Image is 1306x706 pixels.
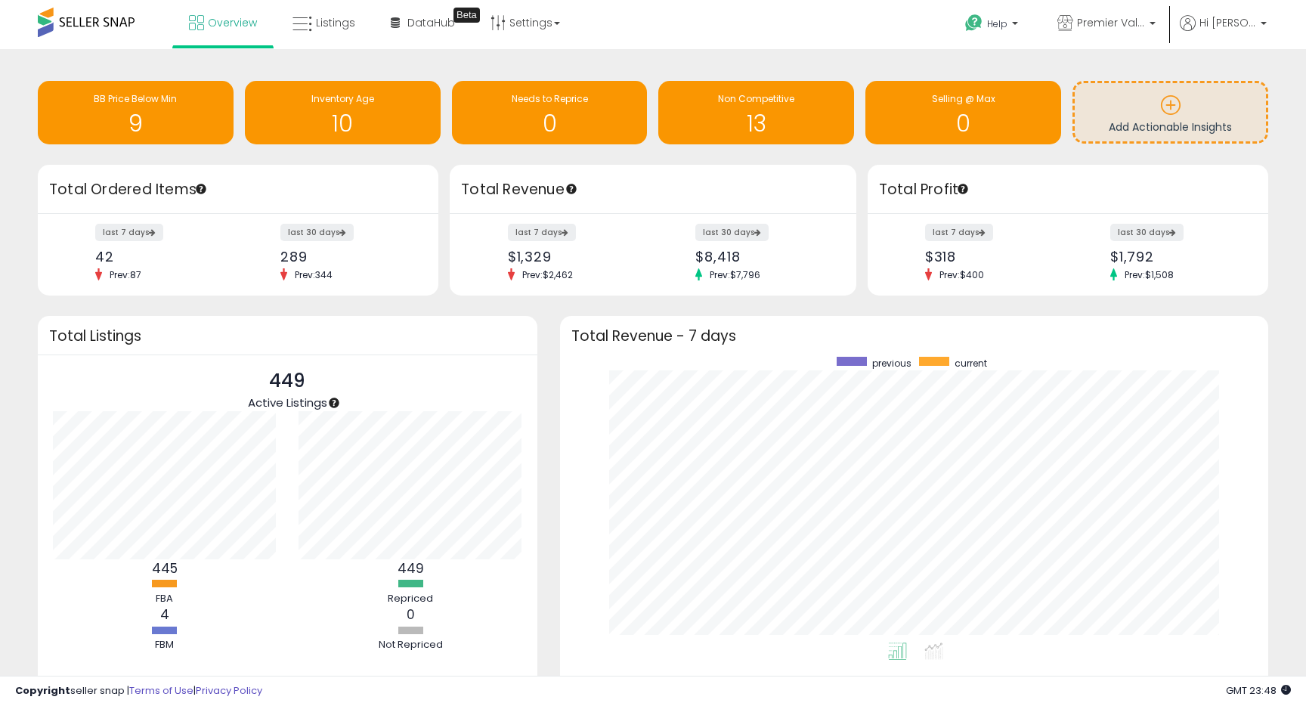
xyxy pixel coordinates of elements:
[49,330,526,342] h3: Total Listings
[658,81,854,144] a: Non Competitive 13
[925,224,993,241] label: last 7 days
[666,111,846,136] h1: 13
[1199,15,1256,30] span: Hi [PERSON_NAME]
[987,17,1007,30] span: Help
[1077,15,1145,30] span: Premier Value Marketplace LLC
[45,111,226,136] h1: 9
[1110,224,1184,241] label: last 30 days
[953,2,1033,49] a: Help
[515,268,580,281] span: Prev: $2,462
[1226,683,1291,698] span: 2025-10-12 23:48 GMT
[38,81,234,144] a: BB Price Below Min 9
[508,224,576,241] label: last 7 days
[453,8,480,23] div: Tooltip anchor
[15,683,70,698] strong: Copyright
[702,268,768,281] span: Prev: $7,796
[964,14,983,33] i: Get Help
[460,111,640,136] h1: 0
[879,179,1257,200] h3: Total Profit
[873,111,1054,136] h1: 0
[196,683,262,698] a: Privacy Policy
[280,224,354,241] label: last 30 days
[398,559,424,577] b: 449
[194,182,208,196] div: Tooltip anchor
[925,249,1057,265] div: $318
[407,15,455,30] span: DataHub
[461,179,845,200] h3: Total Revenue
[129,683,193,698] a: Terms of Use
[695,249,829,265] div: $8,418
[280,249,412,265] div: 289
[565,182,578,196] div: Tooltip anchor
[512,92,588,105] span: Needs to Reprice
[718,92,794,105] span: Non Competitive
[311,92,374,105] span: Inventory Age
[248,367,327,395] p: 449
[119,638,210,652] div: FBM
[94,92,177,105] span: BB Price Below Min
[365,638,456,652] div: Not Repriced
[316,15,355,30] span: Listings
[956,182,970,196] div: Tooltip anchor
[1110,249,1242,265] div: $1,792
[245,81,441,144] a: Inventory Age 10
[1109,119,1232,135] span: Add Actionable Insights
[1180,15,1267,49] a: Hi [PERSON_NAME]
[571,330,1257,342] h3: Total Revenue - 7 days
[95,249,227,265] div: 42
[932,92,995,105] span: Selling @ Max
[95,224,163,241] label: last 7 days
[287,268,340,281] span: Prev: 344
[872,357,911,370] span: previous
[49,179,427,200] h3: Total Ordered Items
[252,111,433,136] h1: 10
[1117,268,1181,281] span: Prev: $1,508
[452,81,648,144] a: Needs to Reprice 0
[365,592,456,606] div: Repriced
[152,559,178,577] b: 445
[327,396,341,410] div: Tooltip anchor
[15,684,262,698] div: seller snap | |
[208,15,257,30] span: Overview
[248,395,327,410] span: Active Listings
[695,224,769,241] label: last 30 days
[508,249,642,265] div: $1,329
[932,268,992,281] span: Prev: $400
[160,605,169,624] b: 4
[102,268,149,281] span: Prev: 87
[119,592,210,606] div: FBA
[955,357,987,370] span: current
[865,81,1061,144] a: Selling @ Max 0
[1075,83,1266,141] a: Add Actionable Insights
[407,605,415,624] b: 0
